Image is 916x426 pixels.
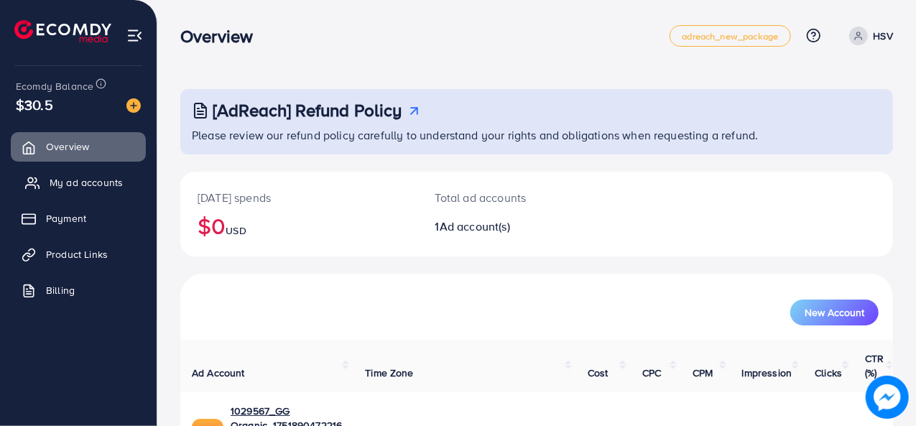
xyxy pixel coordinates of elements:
[46,283,75,297] span: Billing
[192,126,884,144] p: Please review our refund policy carefully to understand your rights and obligations when requesti...
[213,100,402,121] h3: [AdReach] Refund Policy
[46,211,86,226] span: Payment
[11,276,146,305] a: Billing
[14,20,111,42] img: logo
[435,189,579,206] p: Total ad accounts
[11,132,146,161] a: Overview
[16,79,93,93] span: Ecomdy Balance
[642,366,661,380] span: CPC
[126,98,141,113] img: image
[440,218,510,234] span: Ad account(s)
[365,366,413,380] span: Time Zone
[866,376,909,419] img: image
[11,240,146,269] a: Product Links
[46,139,89,154] span: Overview
[198,212,401,239] h2: $0
[865,351,884,380] span: CTR (%)
[50,175,123,190] span: My ad accounts
[198,189,401,206] p: [DATE] spends
[126,27,143,44] img: menu
[11,168,146,197] a: My ad accounts
[843,27,893,45] a: HSV
[11,204,146,233] a: Payment
[226,223,246,238] span: USD
[670,25,790,47] a: adreach_new_package
[435,220,579,233] h2: 1
[790,300,879,325] button: New Account
[46,247,108,261] span: Product Links
[805,307,864,318] span: New Account
[192,366,245,380] span: Ad Account
[693,366,713,380] span: CPM
[16,94,53,115] span: $30.5
[742,366,792,380] span: Impression
[874,27,893,45] p: HSV
[815,366,842,380] span: Clicks
[588,366,609,380] span: Cost
[682,32,778,41] span: adreach_new_package
[180,26,264,47] h3: Overview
